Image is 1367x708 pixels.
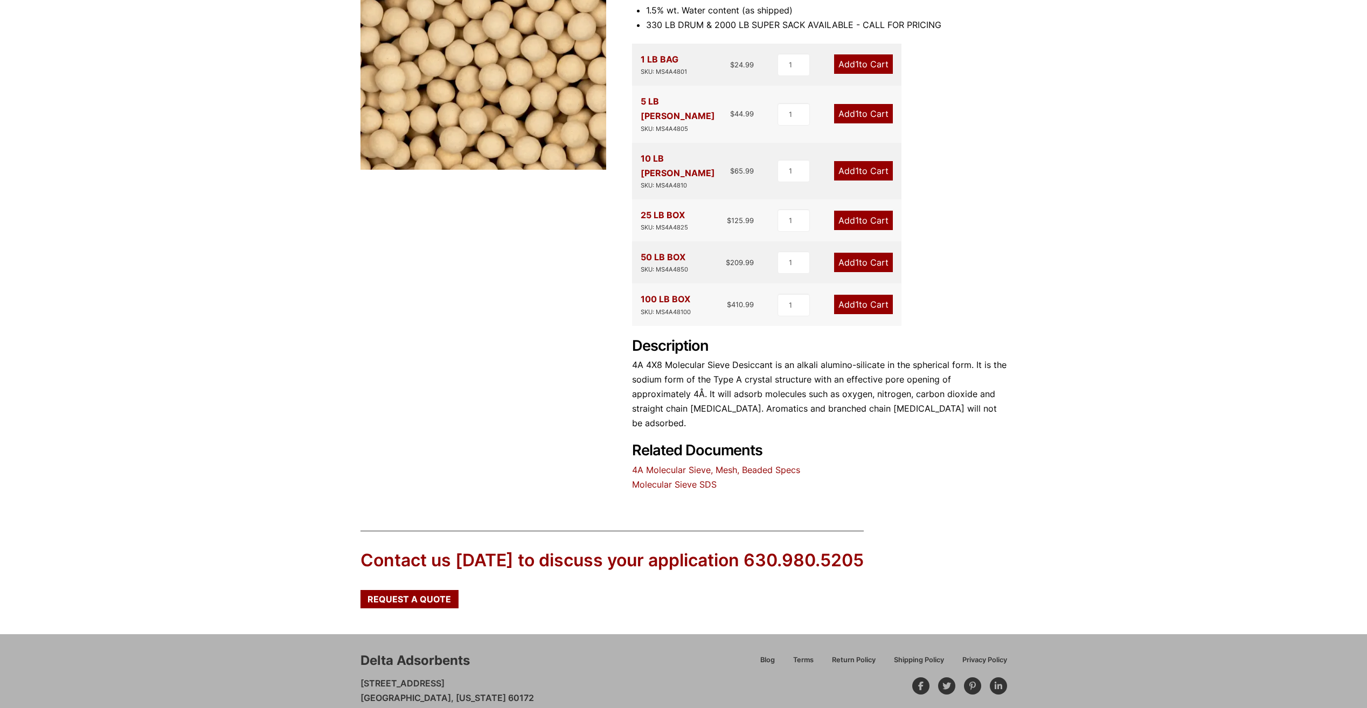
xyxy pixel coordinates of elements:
a: Add1to Cart [834,104,893,123]
a: Add1to Cart [834,295,893,314]
a: Add1to Cart [834,211,893,230]
div: 10 LB [PERSON_NAME] [641,151,731,191]
span: 1 [855,108,859,119]
span: Terms [793,657,814,664]
span: 1 [855,215,859,226]
a: Request a Quote [360,590,459,608]
span: 1 [855,299,859,310]
span: Shipping Policy [894,657,944,664]
a: Blog [751,654,784,673]
div: 25 LB BOX [641,208,688,233]
div: SKU: MS4A4825 [641,223,688,233]
bdi: 24.99 [730,60,754,69]
span: $ [727,300,731,309]
span: Blog [760,657,775,664]
div: SKU: MS4A4810 [641,181,731,191]
p: 4A 4X8 Molecular Sieve Desiccant is an alkali alumino-silicate in the spherical form. It is the s... [632,358,1007,431]
div: SKU: MS4A48100 [641,307,691,317]
div: SKU: MS4A4850 [641,265,688,275]
a: Molecular Sieve SDS [632,479,717,490]
span: 1 [855,165,859,176]
div: 50 LB BOX [641,250,688,275]
span: Return Policy [832,657,876,664]
div: Contact us [DATE] to discuss your application 630.980.5205 [360,549,864,573]
div: Delta Adsorbents [360,651,470,670]
li: 1.5% wt. Water content (as shipped) [646,3,1007,18]
div: 5 LB [PERSON_NAME] [641,94,731,134]
span: Privacy Policy [962,657,1007,664]
bdi: 209.99 [726,258,754,267]
a: Add1to Cart [834,161,893,181]
a: Shipping Policy [885,654,953,673]
bdi: 44.99 [730,109,754,118]
span: $ [726,258,730,267]
span: $ [727,216,731,225]
span: $ [730,60,734,69]
a: Terms [784,654,823,673]
a: Return Policy [823,654,885,673]
a: 4A Molecular Sieve, Mesh, Beaded Specs [632,464,800,475]
li: 330 LB DRUM & 2000 LB SUPER SACK AVAILABLE - CALL FOR PRICING [646,18,1007,32]
span: 1 [855,257,859,268]
a: Add1to Cart [834,253,893,272]
div: SKU: MS4A4801 [641,67,687,77]
bdi: 410.99 [727,300,754,309]
bdi: 125.99 [727,216,754,225]
bdi: 65.99 [730,166,754,175]
a: Add1to Cart [834,54,893,74]
span: Request a Quote [367,595,451,603]
a: Privacy Policy [953,654,1007,673]
span: 1 [855,59,859,70]
div: SKU: MS4A4805 [641,124,731,134]
span: $ [730,166,734,175]
div: 1 LB BAG [641,52,687,77]
span: $ [730,109,734,118]
h2: Description [632,337,1007,355]
div: 100 LB BOX [641,292,691,317]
